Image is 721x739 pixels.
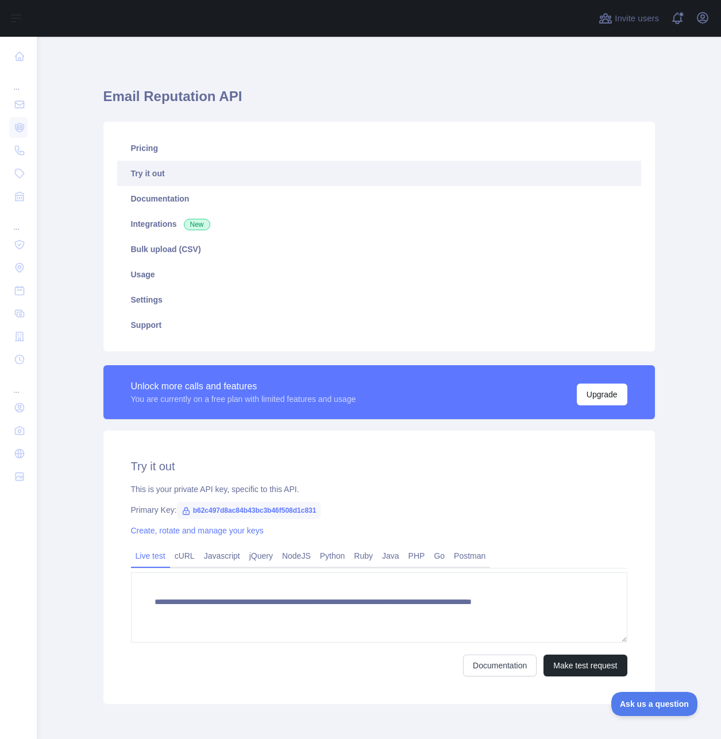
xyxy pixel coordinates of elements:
[611,692,698,716] iframe: Toggle Customer Support
[184,219,210,230] span: New
[9,69,28,92] div: ...
[131,458,627,474] h2: Try it out
[543,655,627,676] button: Make test request
[117,237,641,262] a: Bulk upload (CSV)
[117,287,641,312] a: Settings
[170,547,199,565] a: cURL
[245,547,277,565] a: jQuery
[103,87,655,115] h1: Email Reputation API
[131,526,264,535] a: Create, rotate and manage your keys
[9,209,28,232] div: ...
[117,136,641,161] a: Pricing
[404,547,430,565] a: PHP
[277,547,315,565] a: NodeJS
[117,312,641,338] a: Support
[349,547,377,565] a: Ruby
[131,547,170,565] a: Live test
[117,262,641,287] a: Usage
[9,372,28,395] div: ...
[199,547,245,565] a: Javascript
[615,12,659,25] span: Invite users
[577,384,627,405] button: Upgrade
[117,211,641,237] a: Integrations New
[131,380,356,393] div: Unlock more calls and features
[177,502,321,519] span: b62c497d8ac84b43bc3b46f508d1c831
[463,655,537,676] a: Documentation
[429,547,449,565] a: Go
[131,504,627,516] div: Primary Key:
[117,161,641,186] a: Try it out
[449,547,490,565] a: Postman
[377,547,404,565] a: Java
[315,547,350,565] a: Python
[131,393,356,405] div: You are currently on a free plan with limited features and usage
[596,9,661,28] button: Invite users
[131,483,627,495] div: This is your private API key, specific to this API.
[117,186,641,211] a: Documentation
